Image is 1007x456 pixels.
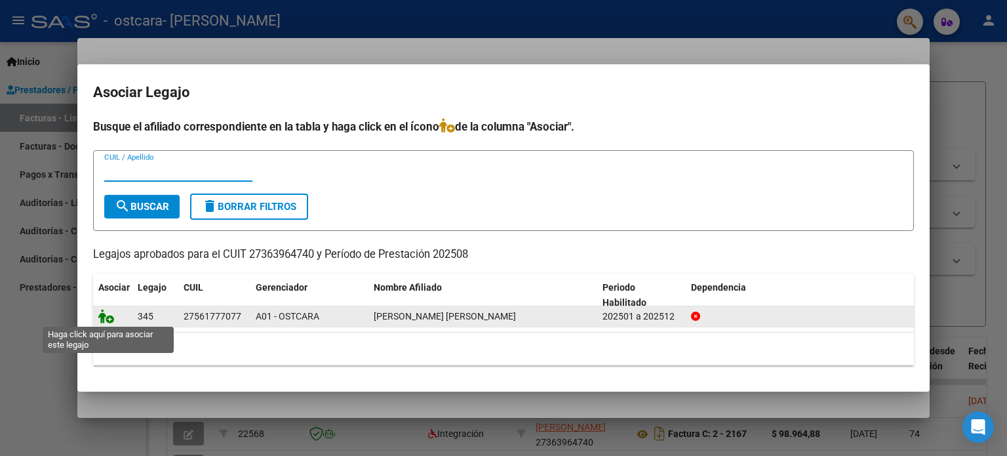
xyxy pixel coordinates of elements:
span: TORRES ELUNEY JAZMIN [374,311,516,321]
datatable-header-cell: Nombre Afiliado [368,274,597,317]
p: Legajos aprobados para el CUIT 27363964740 y Período de Prestación 202508 [93,247,914,263]
mat-icon: search [115,198,130,214]
h4: Busque el afiliado correspondiente en la tabla y haga click en el ícono de la columna "Asociar". [93,118,914,135]
span: CUIL [184,282,203,293]
div: 202501 a 202512 [602,309,681,324]
span: 345 [138,311,153,321]
h2: Asociar Legajo [93,80,914,105]
div: 27561777077 [184,309,241,324]
span: Asociar [98,282,130,293]
datatable-header-cell: Gerenciador [250,274,368,317]
span: Periodo Habilitado [602,282,646,308]
datatable-header-cell: Periodo Habilitado [597,274,686,317]
datatable-header-cell: Asociar [93,274,132,317]
span: Gerenciador [256,282,307,293]
datatable-header-cell: CUIL [178,274,250,317]
datatable-header-cell: Legajo [132,274,178,317]
span: Borrar Filtros [202,201,296,213]
mat-icon: delete [202,198,218,214]
datatable-header-cell: Dependencia [686,274,915,317]
button: Buscar [104,195,180,218]
span: A01 - OSTCARA [256,311,319,321]
div: 1 registros [93,333,914,365]
span: Buscar [115,201,169,213]
span: Legajo [138,282,167,293]
span: Nombre Afiliado [374,282,442,293]
button: Borrar Filtros [190,194,308,220]
div: Open Intercom Messenger [962,411,994,443]
span: Dependencia [691,282,746,293]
